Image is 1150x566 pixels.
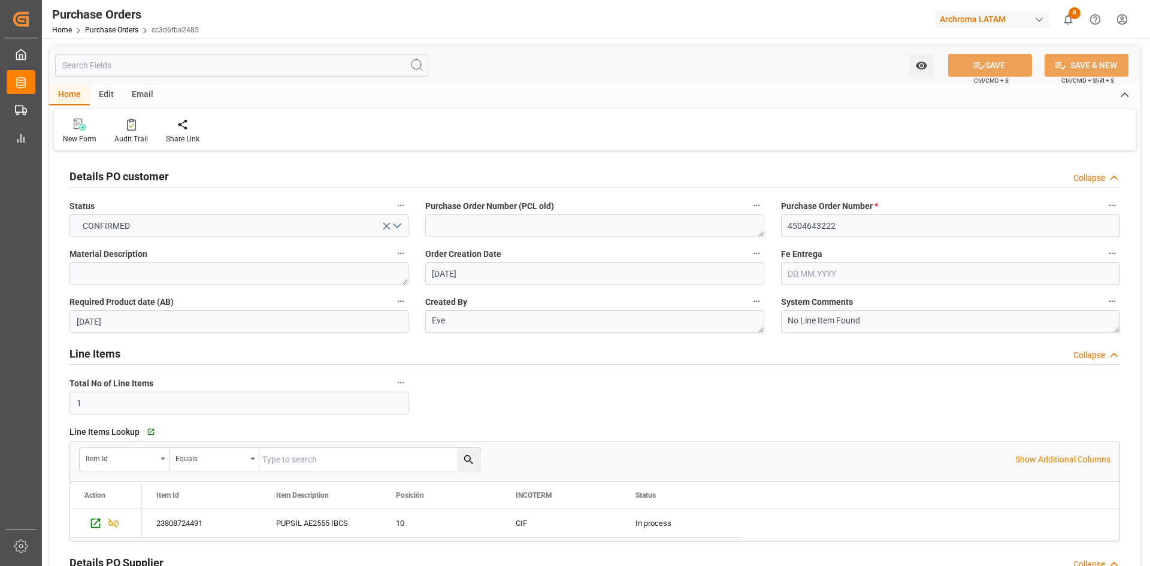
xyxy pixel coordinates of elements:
div: New Form [63,134,96,144]
input: DD.MM.YYYY [425,262,764,285]
div: 23808724491 [142,509,262,537]
div: Archroma LATAM [935,11,1050,28]
span: Item Description [276,491,329,500]
span: Purchase Order Number [781,200,878,213]
textarea: Eve [425,310,764,333]
span: Purchase Order Number (PCL old) [425,200,554,213]
span: CONFIRMED [77,220,136,232]
button: show 8 new notifications [1055,6,1082,33]
span: 8 [1069,7,1081,19]
input: DD.MM.YYYY [781,262,1120,285]
span: Material Description [69,248,147,261]
h2: Line Items [69,346,120,362]
div: Item Id [86,450,156,464]
span: Created By [425,296,467,308]
a: Purchase Orders [85,26,138,34]
textarea: No Line Item Found [781,310,1120,333]
p: Show Additional Columns [1015,453,1110,466]
div: Action [84,491,105,500]
span: System Comments [781,296,853,308]
div: Collapse [1073,349,1105,362]
input: Search Fields [55,54,428,77]
button: Created By [749,293,764,309]
span: Total No of Line Items [69,377,153,390]
div: Home [49,85,90,105]
button: open menu [909,54,934,77]
button: Required Product date (AB) [393,293,408,309]
button: Purchase Order Number * [1104,198,1120,213]
div: In process [621,509,741,537]
div: Press SPACE to select this row. [70,509,142,538]
div: Equals [175,450,246,464]
button: Status [393,198,408,213]
span: Status [69,200,95,213]
button: Total No of Line Items [393,375,408,391]
span: Ctrl/CMD + Shift + S [1061,76,1114,85]
span: Fe Entrega [781,248,822,261]
span: Line Items Lookup [69,426,140,438]
input: DD.MM.YYYY [69,310,408,333]
span: Order Creation Date [425,248,501,261]
a: Home [52,26,72,34]
span: Required Product date (AB) [69,296,174,308]
div: Audit Trail [114,134,148,144]
button: open menu [170,448,259,471]
button: open menu [80,448,170,471]
button: SAVE [948,54,1032,77]
span: Status [635,491,656,500]
button: Help Center [1082,6,1109,33]
span: Ctrl/CMD + S [974,76,1009,85]
div: Edit [90,85,123,105]
div: Collapse [1073,172,1105,184]
button: SAVE & NEW [1045,54,1128,77]
button: System Comments [1104,293,1120,309]
button: Material Description [393,246,408,261]
h2: Details PO customer [69,168,169,184]
span: Item Id [156,491,179,500]
div: 10 [396,510,487,537]
div: PUPSIL AE2555 IBCS [262,509,382,537]
div: CIF [516,510,607,537]
button: Fe Entrega [1104,246,1120,261]
button: open menu [69,214,408,237]
span: INCOTERM [516,491,552,500]
span: Posición [396,491,424,500]
div: Purchase Orders [52,5,199,23]
button: Archroma LATAM [935,8,1055,31]
div: Press SPACE to select this row. [142,509,741,538]
button: search button [457,448,480,471]
div: Share Link [166,134,199,144]
div: Email [123,85,162,105]
button: Purchase Order Number (PCL old) [749,198,764,213]
button: Order Creation Date [749,246,764,261]
input: Type to search [259,448,480,471]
